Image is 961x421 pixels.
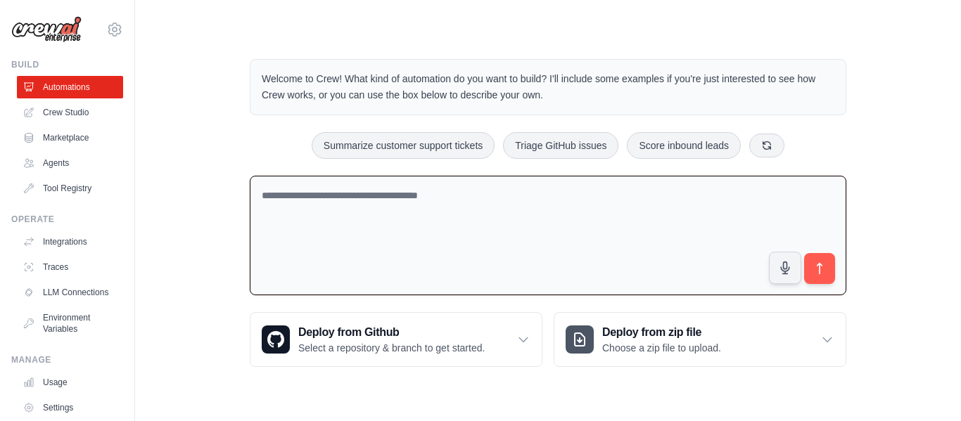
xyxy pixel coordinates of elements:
a: Usage [17,371,123,394]
div: Operate [11,214,123,225]
iframe: Chat Widget [891,354,961,421]
p: Choose a zip file to upload. [602,341,721,355]
img: Logo [11,16,82,43]
h3: Deploy from zip file [602,324,721,341]
a: Automations [17,76,123,98]
a: Agents [17,152,123,174]
div: Manage [11,354,123,365]
div: Build [11,59,123,70]
button: Triage GitHub issues [503,132,618,159]
button: Score inbound leads [627,132,741,159]
button: Summarize customer support tickets [312,132,495,159]
a: Traces [17,256,123,278]
p: Welcome to Crew! What kind of automation do you want to build? I'll include some examples if you'... [262,71,834,103]
p: Select a repository & branch to get started. [298,341,485,355]
a: Tool Registry [17,177,123,200]
a: Crew Studio [17,101,123,124]
a: Settings [17,396,123,419]
a: Marketplace [17,127,123,149]
a: Environment Variables [17,306,123,340]
h3: Deploy from Github [298,324,485,341]
a: LLM Connections [17,281,123,304]
a: Integrations [17,231,123,253]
